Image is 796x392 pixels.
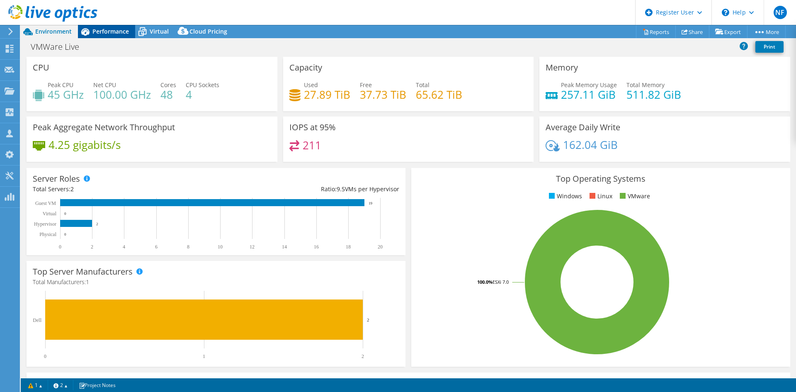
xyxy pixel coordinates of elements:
h4: 257.11 GiB [561,90,617,99]
a: Reports [636,25,676,38]
span: 2 [70,185,74,193]
span: Free [360,81,372,89]
text: 0 [59,244,61,250]
h4: 48 [160,90,176,99]
tspan: 100.0% [477,279,493,285]
text: 2 [96,222,98,226]
h3: Capacity [289,63,322,72]
text: 1 [203,353,205,359]
span: Peak Memory Usage [561,81,617,89]
h4: 4.25 gigabits/s [49,140,121,149]
h4: Total Manufacturers: [33,278,399,287]
span: 1 [86,278,89,286]
h4: 4 [186,90,219,99]
text: 0 [44,353,46,359]
span: Performance [92,27,129,35]
h3: Top Operating Systems [417,174,784,183]
span: CPU Sockets [186,81,219,89]
text: Hypervisor [34,221,56,227]
tspan: ESXi 7.0 [493,279,509,285]
text: 2 [362,353,364,359]
span: Net CPU [93,81,116,89]
span: Cloud Pricing [189,27,227,35]
span: Virtual [150,27,169,35]
span: Total [416,81,430,89]
span: Total Memory [626,81,665,89]
a: Print [755,41,784,53]
div: Ratio: VMs per Hypervisor [216,185,399,194]
h3: Average Daily Write [546,123,620,132]
text: 0 [64,232,66,236]
h3: IOPS at 95% [289,123,336,132]
text: 2 [367,317,369,322]
a: Export [709,25,747,38]
text: 19 [369,201,373,205]
h4: 211 [303,141,321,150]
text: 12 [250,244,255,250]
svg: \n [722,9,729,16]
a: More [747,25,786,38]
text: 4 [123,244,125,250]
h1: VMWare Live [27,42,92,51]
span: 9.5 [337,185,345,193]
text: 16 [314,244,319,250]
text: Virtual [43,211,57,217]
a: Project Notes [73,380,121,390]
text: Dell [33,317,41,323]
a: Share [675,25,709,38]
h4: 162.04 GiB [563,140,618,149]
span: Used [304,81,318,89]
span: Environment [35,27,72,35]
text: 10 [218,244,223,250]
text: 2 [91,244,93,250]
h3: Top Server Manufacturers [33,267,133,276]
text: 6 [155,244,158,250]
text: 18 [346,244,351,250]
text: 8 [187,244,189,250]
h3: CPU [33,63,49,72]
text: 14 [282,244,287,250]
text: Guest VM [35,200,56,206]
li: VMware [618,192,650,201]
span: Peak CPU [48,81,73,89]
h4: 27.89 TiB [304,90,350,99]
text: 20 [378,244,383,250]
h3: Peak Aggregate Network Throughput [33,123,175,132]
text: 0 [64,212,66,216]
text: Physical [39,231,56,237]
a: 2 [48,380,73,390]
h4: 100.00 GHz [93,90,151,99]
h3: Memory [546,63,578,72]
h4: 37.73 TiB [360,90,406,99]
span: Cores [160,81,176,89]
li: Linux [587,192,612,201]
h3: Server Roles [33,174,80,183]
li: Windows [547,192,582,201]
h4: 511.82 GiB [626,90,681,99]
a: 1 [22,380,48,390]
h4: 45 GHz [48,90,84,99]
div: Total Servers: [33,185,216,194]
span: NF [774,6,787,19]
h4: 65.62 TiB [416,90,462,99]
